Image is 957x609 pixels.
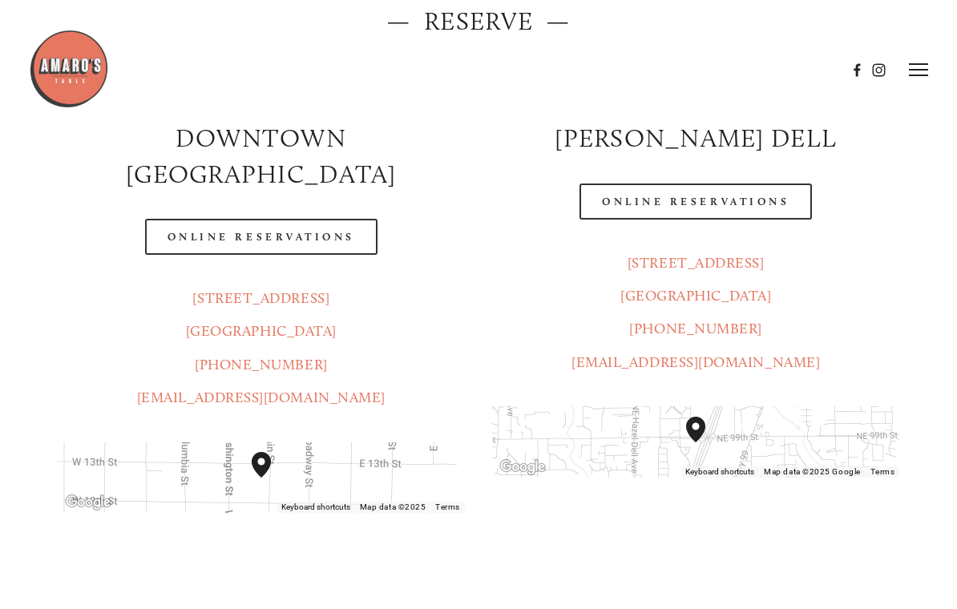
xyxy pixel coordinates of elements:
[137,389,386,406] a: [EMAIL_ADDRESS][DOMAIN_NAME]
[435,502,460,511] a: Terms
[360,502,426,511] span: Map data ©2025
[629,320,762,337] a: [PHONE_NUMBER]
[62,492,115,513] a: Open this area in Google Maps (opens a new window)
[496,457,549,478] img: Google
[620,287,771,304] a: [GEOGRAPHIC_DATA]
[571,353,820,371] a: [EMAIL_ADDRESS][DOMAIN_NAME]
[685,466,754,478] button: Keyboard shortcuts
[186,322,337,340] a: [GEOGRAPHIC_DATA]
[680,410,731,474] div: Amaro's Table 816 Northeast 98th Circle Vancouver, WA, 98665, United States
[628,254,765,272] a: [STREET_ADDRESS]
[58,120,465,192] h2: Downtown [GEOGRAPHIC_DATA]
[62,492,115,513] img: Google
[195,356,328,373] a: [PHONE_NUMBER]
[29,29,109,109] img: Amaro's Table
[764,467,860,476] span: Map data ©2025 Google
[870,467,895,476] a: Terms
[245,446,297,510] div: Amaro's Table 1220 Main Street vancouver, United States
[281,502,350,513] button: Keyboard shortcuts
[579,184,812,220] a: Online Reservations
[496,457,549,478] a: Open this area in Google Maps (opens a new window)
[145,219,378,255] a: Online Reservations
[192,289,329,307] a: [STREET_ADDRESS]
